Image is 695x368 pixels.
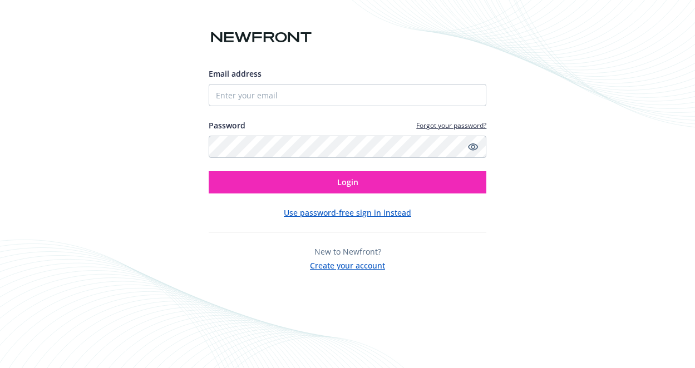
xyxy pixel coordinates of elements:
a: Forgot your password? [416,121,486,130]
a: Show password [466,140,480,153]
label: Password [209,120,245,131]
span: Email address [209,68,262,79]
button: Create your account [310,257,385,271]
input: Enter your password [209,136,487,158]
button: Login [209,171,487,193]
img: Newfront logo [209,28,314,47]
button: Use password-free sign in instead [284,207,411,218]
span: Login [337,177,358,187]
input: Enter your email [209,84,487,106]
span: New to Newfront? [314,246,381,257]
